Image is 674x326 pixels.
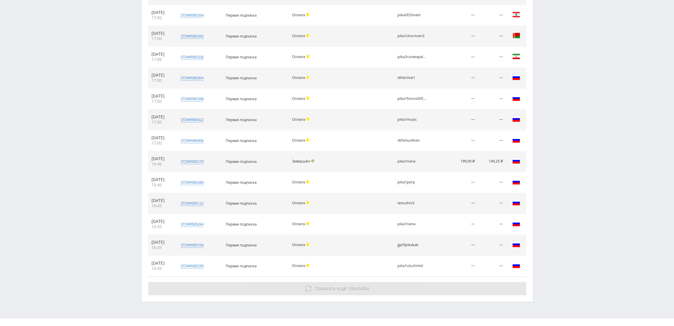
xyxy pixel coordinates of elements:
[398,13,427,17] div: pikaVEOmain
[444,5,478,26] td: —
[226,180,257,185] span: Первая подписка
[478,26,506,47] td: —
[152,240,171,245] div: [DATE]
[226,159,257,164] span: Первая подписка
[398,117,427,122] div: pika1music
[181,54,204,60] div: std#9585326
[181,180,204,185] div: std#9585266
[226,263,257,268] span: Первая подписка
[152,31,171,36] div: [DATE]
[478,109,506,130] td: —
[478,214,506,235] td: —
[512,199,520,207] img: rus.png
[444,89,478,109] td: —
[152,141,171,146] div: 17:00
[226,13,257,18] span: Первая подписка
[292,75,305,80] span: Оплата
[512,115,520,123] img: rus.png
[226,33,257,38] span: Первая подписка
[226,75,257,80] span: Первая подписка
[152,156,171,162] div: [DATE]
[306,138,309,142] span: Холд
[152,203,171,209] div: 16:45
[512,52,520,60] img: irn.png
[292,179,305,184] span: Оплата
[444,26,478,47] td: —
[292,242,305,247] span: Оплата
[226,96,257,101] span: Первая подписка
[512,94,520,102] img: rus.png
[152,99,171,104] div: 17:00
[444,214,478,235] td: —
[315,285,369,292] span: из
[152,10,171,15] div: [DATE]
[306,117,309,121] span: Холд
[306,13,309,16] span: Холд
[306,264,309,267] span: Холд
[226,138,257,143] span: Первая подписка
[152,73,171,78] div: [DATE]
[152,120,171,125] div: 17:00
[398,34,427,38] div: pika1shortveo3
[306,201,309,204] span: Холд
[181,222,204,227] div: std#9585264
[478,172,506,193] td: —
[292,200,305,205] span: Оплата
[152,36,171,41] div: 17:00
[152,15,171,21] div: 17:00
[152,177,171,182] div: [DATE]
[226,222,257,227] span: Первая подписка
[478,47,506,68] td: —
[306,222,309,225] span: Холд
[306,76,309,79] span: Холд
[478,193,506,214] td: —
[181,263,204,269] div: std#9585250
[444,151,478,172] td: 199,00 ₽
[478,151,506,172] td: 149,25 ₽
[398,55,427,59] div: pika2runwayaleph
[292,54,305,59] span: Оплата
[348,285,353,292] span: 10
[306,55,309,58] span: Холд
[398,264,427,268] div: pika1uluchmid
[398,138,427,143] div: dtfzmuz4veo
[512,157,520,165] img: rus.png
[478,5,506,26] td: —
[181,96,204,101] div: std#9585348
[152,198,171,203] div: [DATE]
[444,130,478,151] td: —
[444,109,478,130] td: —
[226,117,257,122] span: Первая подписка
[292,221,305,226] span: Оплата
[306,180,309,183] span: Холд
[512,32,520,39] img: blr.png
[226,242,257,247] span: Первая подписка
[292,117,305,122] span: Оплата
[152,135,171,141] div: [DATE]
[152,114,171,120] div: [DATE]
[292,138,305,143] span: Оплата
[148,282,526,295] button: Показать ещё 10из5454
[311,159,314,163] span: Подтвержден
[444,172,478,193] td: —
[152,78,171,83] div: 17:00
[152,162,171,167] div: 16:46
[512,220,520,228] img: rus.png
[292,96,305,101] span: Оплата
[226,201,257,206] span: Первая подписка
[478,256,506,277] td: —
[152,224,171,229] div: 16:45
[398,243,427,247] div: gpt5pikakak
[444,193,478,214] td: —
[444,235,478,256] td: —
[181,13,204,18] div: std#9585354
[152,245,171,250] div: 16:45
[512,240,520,248] img: rus.png
[152,261,171,266] div: [DATE]
[444,68,478,89] td: —
[181,201,204,206] div: std#9585122
[398,201,427,205] div: tenozhiv5
[398,180,427,184] div: pika1perp
[478,130,506,151] td: —
[226,54,257,59] span: Первая подписка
